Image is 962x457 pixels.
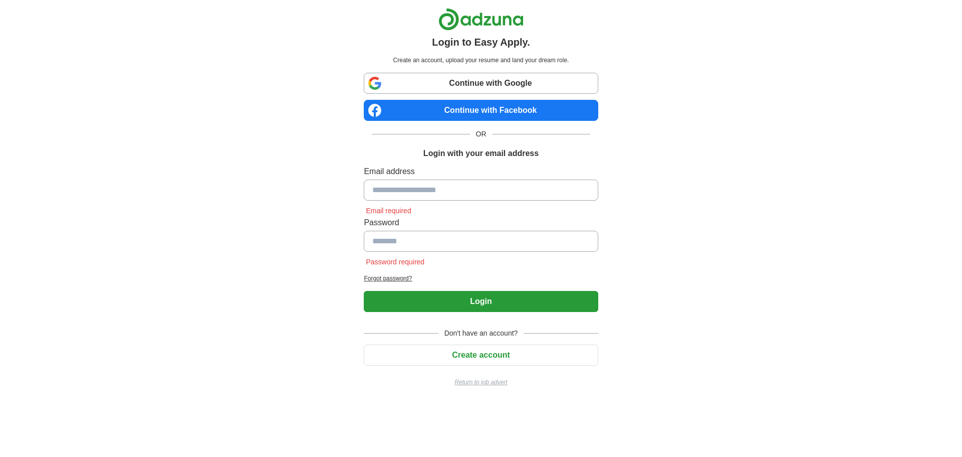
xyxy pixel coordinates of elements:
[364,345,598,366] button: Create account
[432,35,530,50] h1: Login to Easy Apply.
[423,147,539,160] h1: Login with your email address
[438,328,524,339] span: Don't have an account?
[364,166,598,178] label: Email address
[364,258,426,266] span: Password required
[366,56,596,65] p: Create an account, upload your resume and land your dream role.
[438,8,524,31] img: Adzuna logo
[364,274,598,283] a: Forgot password?
[470,129,493,139] span: OR
[364,100,598,121] a: Continue with Facebook
[364,217,598,229] label: Password
[364,351,598,359] a: Create account
[364,291,598,312] button: Login
[364,378,598,387] a: Return to job advert
[364,73,598,94] a: Continue with Google
[364,207,413,215] span: Email required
